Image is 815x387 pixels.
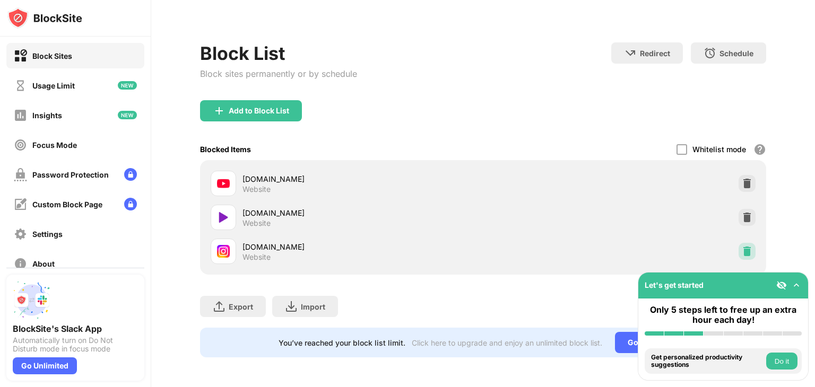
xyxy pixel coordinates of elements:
[217,245,230,258] img: favicons
[124,168,137,181] img: lock-menu.svg
[32,51,72,60] div: Block Sites
[14,168,27,181] img: password-protection-off.svg
[200,68,357,79] div: Block sites permanently or by schedule
[692,145,746,154] div: Whitelist mode
[279,338,405,347] div: You’ve reached your block list limit.
[32,259,55,268] div: About
[615,332,688,353] div: Go Unlimited
[229,302,253,311] div: Export
[14,198,27,211] img: customize-block-page-off.svg
[14,79,27,92] img: time-usage-off.svg
[200,145,251,154] div: Blocked Items
[14,109,27,122] img: insights-off.svg
[766,353,797,370] button: Do it
[229,107,289,115] div: Add to Block List
[200,42,357,64] div: Block List
[217,211,230,224] img: favicons
[118,111,137,119] img: new-icon.svg
[14,138,27,152] img: focus-off.svg
[32,111,62,120] div: Insights
[14,227,27,241] img: settings-off.svg
[412,338,602,347] div: Click here to upgrade and enjoy an unlimited block list.
[32,170,109,179] div: Password Protection
[32,230,63,239] div: Settings
[719,49,753,58] div: Schedule
[13,281,51,319] img: push-slack.svg
[13,323,138,334] div: BlockSite's Slack App
[651,354,764,369] div: Get personalized productivity suggestions
[13,336,138,353] div: Automatically turn on Do Not Disturb mode in focus mode
[242,241,483,252] div: [DOMAIN_NAME]
[32,140,77,149] div: Focus Mode
[217,177,230,190] img: favicons
[301,302,325,311] div: Import
[242,173,483,184] div: [DOMAIN_NAME]
[124,198,137,210] img: lock-menu.svg
[14,49,27,63] img: block-on.svg
[645,280,704,289] div: Let's get started
[7,7,82,29] img: logo-blocksite.svg
[13,357,77,374] div: Go Unlimited
[14,257,27,270] img: about-off.svg
[242,207,483,218] div: [DOMAIN_NAME]
[242,218,271,228] div: Website
[645,305,802,325] div: Only 5 steps left to free up an extra hour each day!
[791,280,802,291] img: omni-setup-toggle.svg
[32,200,102,209] div: Custom Block Page
[242,184,271,194] div: Website
[776,280,787,291] img: eye-not-visible.svg
[32,81,75,90] div: Usage Limit
[640,49,670,58] div: Redirect
[242,252,271,262] div: Website
[118,81,137,90] img: new-icon.svg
